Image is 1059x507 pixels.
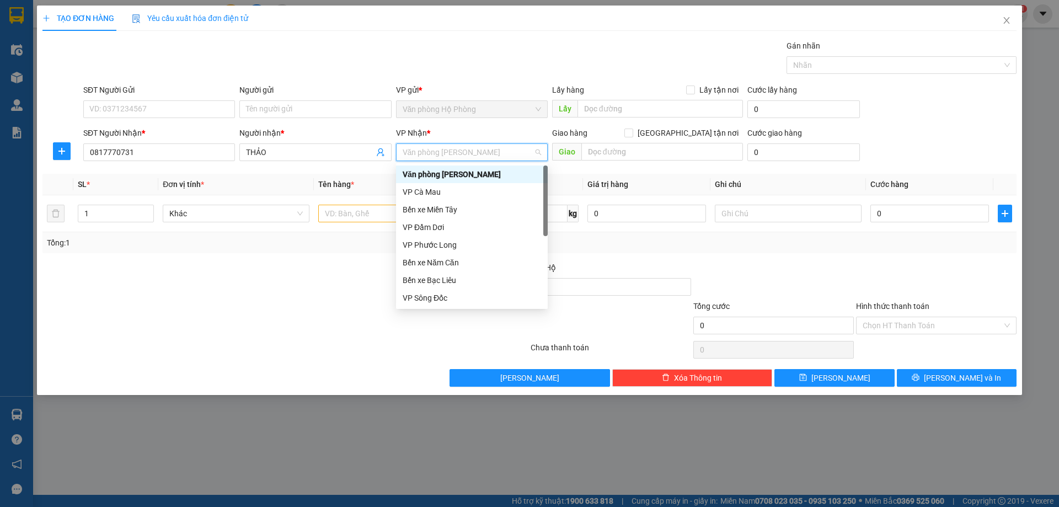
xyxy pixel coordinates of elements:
[54,147,70,156] span: plus
[531,263,556,272] span: Thu Hộ
[396,129,427,137] span: VP Nhận
[450,369,610,387] button: [PERSON_NAME]
[396,254,548,271] div: Bến xe Năm Căn
[912,373,919,382] span: printer
[500,372,559,384] span: [PERSON_NAME]
[811,372,870,384] span: [PERSON_NAME]
[47,237,409,249] div: Tổng: 1
[47,205,65,222] button: delete
[799,373,807,382] span: save
[239,84,391,96] div: Người gửi
[552,129,587,137] span: Giao hàng
[132,14,141,23] img: icon
[774,369,894,387] button: save[PERSON_NAME]
[529,341,692,361] div: Chưa thanh toán
[163,180,204,189] span: Đơn vị tính
[870,180,908,189] span: Cước hàng
[924,372,1001,384] span: [PERSON_NAME] và In
[396,271,548,289] div: Bến xe Bạc Liêu
[318,205,465,222] input: VD: Bàn, Ghế
[568,205,579,222] span: kg
[403,101,541,118] span: Văn phòng Hộ Phòng
[587,180,628,189] span: Giá trị hàng
[674,372,722,384] span: Xóa Thông tin
[552,100,577,118] span: Lấy
[577,100,743,118] input: Dọc đường
[998,205,1012,222] button: plus
[396,289,548,307] div: VP Sông Đốc
[396,201,548,218] div: Bến xe Miền Tây
[403,274,541,286] div: Bến xe Bạc Liêu
[53,142,71,160] button: plus
[403,186,541,198] div: VP Cà Mau
[856,302,929,311] label: Hình thức thanh toán
[991,6,1022,36] button: Close
[612,369,773,387] button: deleteXóa Thông tin
[403,204,541,216] div: Bến xe Miền Tây
[396,166,548,183] div: Văn phòng Hồ Chí Minh
[396,84,548,96] div: VP gửi
[396,218,548,236] div: VP Đầm Dơi
[42,14,50,22] span: plus
[662,373,670,382] span: delete
[587,205,706,222] input: 0
[403,144,541,161] span: Văn phòng Hồ Chí Minh
[581,143,743,161] input: Dọc đường
[897,369,1017,387] button: printer[PERSON_NAME] và In
[747,86,797,94] label: Cước lấy hàng
[1002,16,1011,25] span: close
[318,180,354,189] span: Tên hàng
[403,239,541,251] div: VP Phước Long
[396,236,548,254] div: VP Phước Long
[787,41,820,50] label: Gán nhãn
[710,174,866,195] th: Ghi chú
[552,86,584,94] span: Lấy hàng
[239,127,391,139] div: Người nhận
[695,84,743,96] span: Lấy tận nơi
[83,127,235,139] div: SĐT Người Nhận
[998,209,1012,218] span: plus
[42,14,114,23] span: TẠO ĐƠN HÀNG
[747,100,860,118] input: Cước lấy hàng
[78,180,87,189] span: SL
[376,148,385,157] span: user-add
[132,14,248,23] span: Yêu cầu xuất hóa đơn điện tử
[715,205,862,222] input: Ghi Chú
[169,205,303,222] span: Khác
[403,257,541,269] div: Bến xe Năm Căn
[633,127,743,139] span: [GEOGRAPHIC_DATA] tận nơi
[403,221,541,233] div: VP Đầm Dơi
[552,143,581,161] span: Giao
[747,143,860,161] input: Cước giao hàng
[403,168,541,180] div: Văn phòng [PERSON_NAME]
[83,84,235,96] div: SĐT Người Gửi
[403,292,541,304] div: VP Sông Đốc
[747,129,802,137] label: Cước giao hàng
[396,183,548,201] div: VP Cà Mau
[693,302,730,311] span: Tổng cước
